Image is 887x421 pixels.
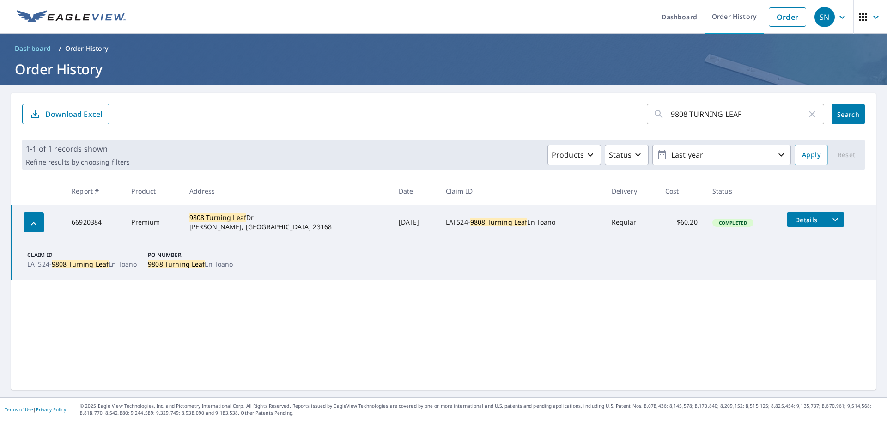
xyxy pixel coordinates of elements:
[148,260,205,268] mark: 9808 Turning Leaf
[795,145,828,165] button: Apply
[64,205,124,240] td: 66920384
[547,145,601,165] button: Products
[45,109,102,119] p: Download Excel
[148,259,233,269] p: Ln Toano
[182,177,391,205] th: Address
[832,104,865,124] button: Search
[658,205,705,240] td: $60.20
[658,177,705,205] th: Cost
[189,213,384,232] div: Dr [PERSON_NAME], [GEOGRAPHIC_DATA] 23168
[814,7,835,27] div: SN
[11,60,876,79] h1: Order History
[52,260,109,268] mark: 9808 Turning Leaf
[124,205,182,240] td: Premium
[36,406,66,413] a: Privacy Policy
[26,143,130,154] p: 1-1 of 1 records shown
[713,220,753,226] span: Completed
[26,158,130,166] p: Refine results by choosing filters
[792,215,820,224] span: Details
[609,149,632,160] p: Status
[802,149,820,161] span: Apply
[5,407,66,412] p: |
[148,251,233,259] p: PO Number
[59,43,61,54] li: /
[11,41,876,56] nav: breadcrumb
[27,259,137,269] p: LAT524- Ln Toano
[124,177,182,205] th: Product
[438,177,604,205] th: Claim ID
[438,205,604,240] td: LAT524- Ln Toano
[604,177,658,205] th: Delivery
[15,44,51,53] span: Dashboard
[826,212,844,227] button: filesDropdownBtn-66920384
[604,205,658,240] td: Regular
[22,104,109,124] button: Download Excel
[787,212,826,227] button: detailsBtn-66920384
[17,10,126,24] img: EV Logo
[64,177,124,205] th: Report #
[552,149,584,160] p: Products
[470,218,528,226] mark: 9808 Turning Leaf
[668,147,776,163] p: Last year
[65,44,109,53] p: Order History
[11,41,55,56] a: Dashboard
[769,7,806,27] a: Order
[5,406,33,413] a: Terms of Use
[391,177,438,205] th: Date
[27,251,137,259] p: Claim ID
[80,403,882,416] p: © 2025 Eagle View Technologies, Inc. and Pictometry International Corp. All Rights Reserved. Repo...
[671,101,807,127] input: Address, Report #, Claim ID, etc.
[652,145,791,165] button: Last year
[839,110,857,119] span: Search
[605,145,649,165] button: Status
[391,205,438,240] td: [DATE]
[189,213,247,222] mark: 9808 Turning Leaf
[705,177,779,205] th: Status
